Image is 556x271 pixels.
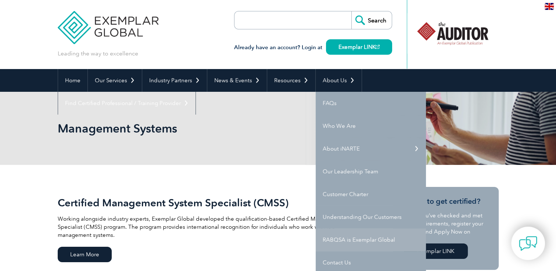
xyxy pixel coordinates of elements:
h3: Ready to get certified? [404,197,488,206]
a: About iNARTE [316,137,426,160]
a: RABQSA is Exemplar Global [316,228,426,251]
a: Our Services [88,69,142,92]
img: contact-chat.png [519,234,537,253]
h1: Management Systems [58,121,340,135]
a: News & Events [207,69,267,92]
a: Resources [267,69,315,92]
a: Our Leadership Team [316,160,426,183]
img: open_square.png [376,45,380,49]
p: Once you’ve checked and met the requirements, register your details and Apply Now on [404,212,488,236]
a: Find Certified Professional / Training Provider [58,92,196,115]
a: Exemplar LINK [326,39,392,55]
a: FAQs [316,92,426,115]
a: Industry Partners [142,69,207,92]
a: Customer Charter [316,183,426,206]
p: Working alongside industry experts, Exemplar Global developed the qualification-based Certified M... [58,215,366,239]
a: Understanding Our Customers [316,206,426,228]
a: Exemplar LINK [404,243,468,259]
input: Search [351,11,392,29]
a: Home [58,69,87,92]
h3: Already have an account? Login at [234,43,392,52]
p: Leading the way to excellence [58,50,138,58]
a: About Us [316,69,362,92]
img: en [545,3,554,10]
h2: Certified Management System Specialist (CMSS) [58,197,366,209]
span: Learn More [58,247,112,262]
a: Who We Are [316,115,426,137]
